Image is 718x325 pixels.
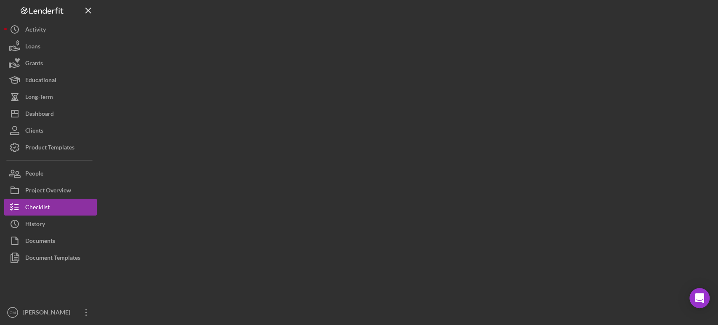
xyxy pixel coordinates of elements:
[4,199,97,216] button: Checklist
[25,38,40,57] div: Loans
[25,55,43,74] div: Grants
[25,249,80,268] div: Document Templates
[25,199,50,218] div: Checklist
[25,122,43,141] div: Clients
[4,216,97,232] button: History
[4,88,97,105] button: Long-Term
[25,21,46,40] div: Activity
[4,122,97,139] button: Clients
[4,182,97,199] button: Project Overview
[25,165,43,184] div: People
[25,232,55,251] div: Documents
[25,139,74,158] div: Product Templates
[4,105,97,122] button: Dashboard
[25,182,71,201] div: Project Overview
[25,72,56,91] div: Educational
[4,139,97,156] button: Product Templates
[4,165,97,182] button: People
[4,55,97,72] button: Grants
[21,304,76,323] div: [PERSON_NAME]
[4,21,97,38] button: Activity
[10,310,16,315] text: CM
[25,88,53,107] div: Long-Term
[4,38,97,55] button: Loans
[4,304,97,321] button: CM[PERSON_NAME]
[4,249,97,266] button: Document Templates
[4,72,97,88] button: Educational
[689,288,710,308] div: Open Intercom Messenger
[4,232,97,249] button: Documents
[25,216,45,234] div: History
[25,105,54,124] div: Dashboard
